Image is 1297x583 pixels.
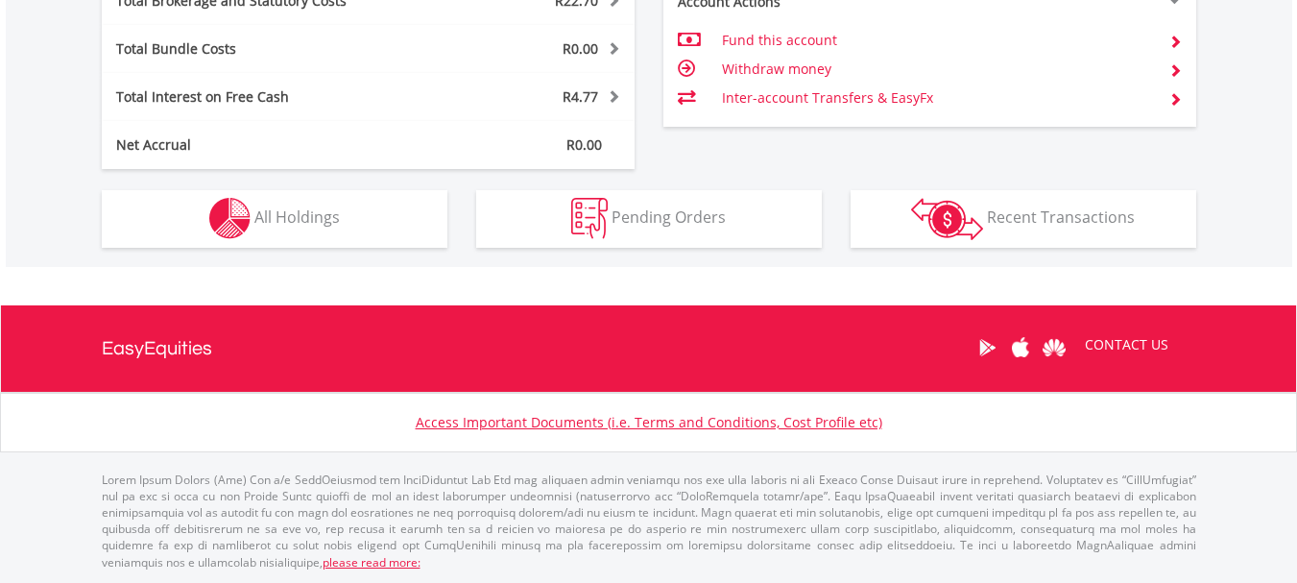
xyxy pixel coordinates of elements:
div: Total Interest on Free Cash [102,87,413,107]
img: pending_instructions-wht.png [571,198,608,239]
a: CONTACT US [1071,318,1182,372]
button: All Holdings [102,190,447,248]
img: holdings-wht.png [209,198,251,239]
p: Lorem Ipsum Dolors (Ame) Con a/e SeddOeiusmod tem InciDiduntut Lab Etd mag aliquaen admin veniamq... [102,472,1196,571]
div: Total Bundle Costs [102,39,413,59]
a: Access Important Documents (i.e. Terms and Conditions, Cost Profile etc) [416,413,882,431]
td: Withdraw money [722,55,1153,84]
img: transactions-zar-wht.png [911,198,983,240]
button: Recent Transactions [851,190,1196,248]
span: All Holdings [254,206,340,228]
td: Inter-account Transfers & EasyFx [722,84,1153,112]
span: R0.00 [566,135,602,154]
div: Net Accrual [102,135,413,155]
button: Pending Orders [476,190,822,248]
a: Huawei [1038,318,1071,377]
span: Recent Transactions [987,206,1135,228]
a: Apple [1004,318,1038,377]
a: EasyEquities [102,305,212,392]
span: R4.77 [563,87,598,106]
span: R0.00 [563,39,598,58]
a: please read more: [323,554,420,571]
td: Fund this account [722,26,1153,55]
span: Pending Orders [612,206,726,228]
a: Google Play [971,318,1004,377]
